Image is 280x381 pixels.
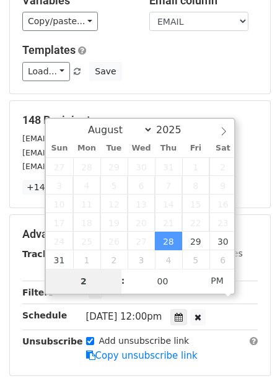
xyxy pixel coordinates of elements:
[194,247,242,260] label: UTM Codes
[128,195,155,213] span: August 13, 2025
[22,113,258,127] h5: 148 Recipients
[128,176,155,195] span: August 6, 2025
[46,176,73,195] span: August 3, 2025
[209,213,237,232] span: August 23, 2025
[155,250,182,269] span: September 4, 2025
[128,213,155,232] span: August 20, 2025
[22,336,83,346] strong: Unsubscribe
[73,232,100,250] span: August 25, 2025
[100,232,128,250] span: August 26, 2025
[182,157,209,176] span: August 1, 2025
[209,157,237,176] span: August 2, 2025
[155,213,182,232] span: August 21, 2025
[128,157,155,176] span: July 30, 2025
[46,195,73,213] span: August 10, 2025
[128,144,155,152] span: Wed
[99,335,190,348] label: Add unsubscribe link
[182,195,209,213] span: August 15, 2025
[22,43,76,56] a: Templates
[128,250,155,269] span: September 3, 2025
[100,250,128,269] span: September 2, 2025
[86,350,198,361] a: Copy unsubscribe link
[182,232,209,250] span: August 29, 2025
[209,250,237,269] span: September 6, 2025
[22,180,80,195] a: +145 more
[155,157,182,176] span: July 31, 2025
[182,250,209,269] span: September 5, 2025
[155,232,182,250] span: August 28, 2025
[73,176,100,195] span: August 4, 2025
[209,232,237,250] span: August 30, 2025
[153,124,198,136] input: Year
[73,250,100,269] span: September 1, 2025
[155,144,182,152] span: Thu
[209,176,237,195] span: August 9, 2025
[182,176,209,195] span: August 8, 2025
[73,213,100,232] span: August 18, 2025
[46,144,73,152] span: Sun
[182,213,209,232] span: August 22, 2025
[200,268,234,293] span: Click to toggle
[86,311,162,322] span: [DATE] 12:00pm
[22,134,160,143] small: [EMAIL_ADDRESS][DOMAIN_NAME]
[73,144,100,152] span: Mon
[128,232,155,250] span: August 27, 2025
[22,162,160,171] small: [EMAIL_ADDRESS][DOMAIN_NAME]
[46,157,73,176] span: July 27, 2025
[89,62,121,81] button: Save
[22,287,54,297] strong: Filters
[73,195,100,213] span: August 11, 2025
[155,176,182,195] span: August 7, 2025
[22,12,98,31] a: Copy/paste...
[22,227,258,241] h5: Advanced
[46,250,73,269] span: August 31, 2025
[46,213,73,232] span: August 17, 2025
[46,269,121,294] input: Hour
[155,195,182,213] span: August 14, 2025
[100,176,128,195] span: August 5, 2025
[73,157,100,176] span: July 28, 2025
[100,144,128,152] span: Tue
[121,268,125,293] span: :
[22,249,64,259] strong: Tracking
[218,322,280,381] iframe: Chat Widget
[209,195,237,213] span: August 16, 2025
[100,195,128,213] span: August 12, 2025
[100,213,128,232] span: August 19, 2025
[100,157,128,176] span: July 29, 2025
[46,232,73,250] span: August 24, 2025
[182,144,209,152] span: Fri
[22,148,160,157] small: [EMAIL_ADDRESS][DOMAIN_NAME]
[125,269,201,294] input: Minute
[22,310,67,320] strong: Schedule
[22,62,70,81] a: Load...
[209,144,237,152] span: Sat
